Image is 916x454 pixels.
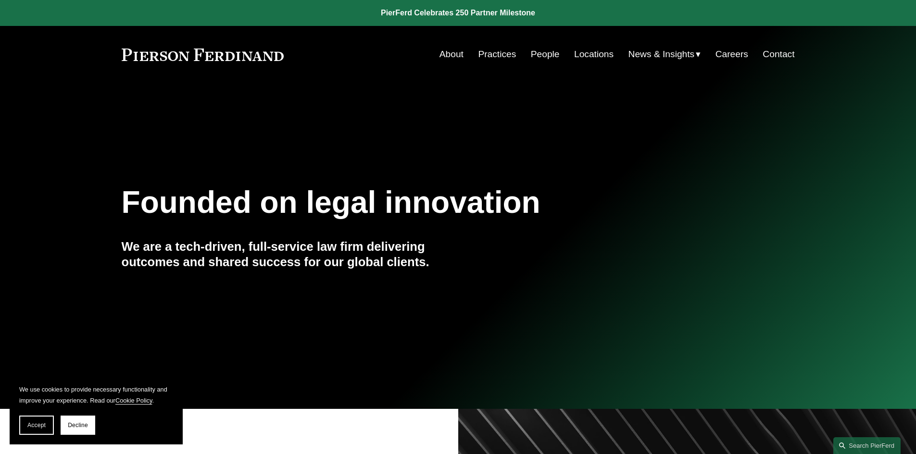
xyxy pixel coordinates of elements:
[122,185,683,220] h1: Founded on legal innovation
[19,384,173,406] p: We use cookies to provide necessary functionality and improve your experience. Read our .
[27,422,46,429] span: Accept
[574,45,614,63] a: Locations
[439,45,464,63] a: About
[531,45,560,63] a: People
[628,45,701,63] a: folder dropdown
[61,416,95,435] button: Decline
[68,422,88,429] span: Decline
[10,374,183,444] section: Cookie banner
[628,46,695,63] span: News & Insights
[715,45,748,63] a: Careers
[115,397,152,404] a: Cookie Policy
[763,45,794,63] a: Contact
[478,45,516,63] a: Practices
[19,416,54,435] button: Accept
[833,437,901,454] a: Search this site
[122,239,458,270] h4: We are a tech-driven, full-service law firm delivering outcomes and shared success for our global...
